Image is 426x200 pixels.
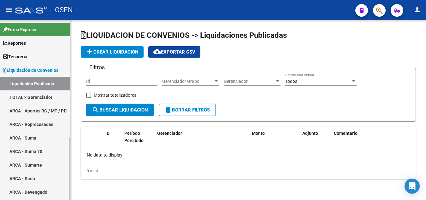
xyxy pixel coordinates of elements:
div: 0 total [81,163,416,179]
mat-icon: add [86,48,93,55]
span: - OSEN [50,3,73,17]
mat-icon: delete [164,106,172,114]
span: Crear Liquidacion [86,49,139,55]
button: Borrar Filtros [159,104,216,116]
button: Crear Liquidacion [81,46,144,58]
mat-icon: menu [5,6,13,14]
span: Todos [285,79,297,84]
span: Reportes [3,40,26,47]
button: Exportar CSV [148,46,200,58]
datatable-header-cell: ID [103,127,122,154]
div: Open Intercom Messenger [405,179,420,194]
span: Comentario [334,131,358,136]
span: Exportar CSV [153,49,195,55]
span: Mostrar totalizadores [94,91,136,99]
span: Período Percibido [124,131,144,143]
span: ID [105,131,109,136]
span: Monto [252,131,265,136]
span: Gerenciador [224,79,275,84]
datatable-header-cell: Comentario [331,127,416,154]
datatable-header-cell: Gerenciador [155,127,249,154]
datatable-header-cell: Monto [249,127,300,154]
span: Firma Express [3,26,36,33]
datatable-header-cell: Período Percibido [122,127,145,154]
span: Adjunto [302,131,318,136]
span: Borrar Filtros [164,107,210,113]
span: Buscar Liquidacion [92,107,148,113]
mat-icon: person [413,6,421,14]
span: Tesorería [3,53,27,60]
button: Buscar Liquidacion [86,104,154,116]
mat-icon: search [92,106,99,114]
span: LIQUIDACION DE CONVENIOS -> Liquidaciones Publicadas [81,31,287,40]
h3: Filtros [86,63,108,72]
span: Liquidación de Convenios [3,67,58,74]
mat-icon: cloud_download [153,48,161,55]
div: No data to display [81,147,416,163]
span: Gerenciador [157,131,182,136]
span: Gerenciador Grupo [162,79,213,84]
datatable-header-cell: Adjunto [300,127,331,154]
